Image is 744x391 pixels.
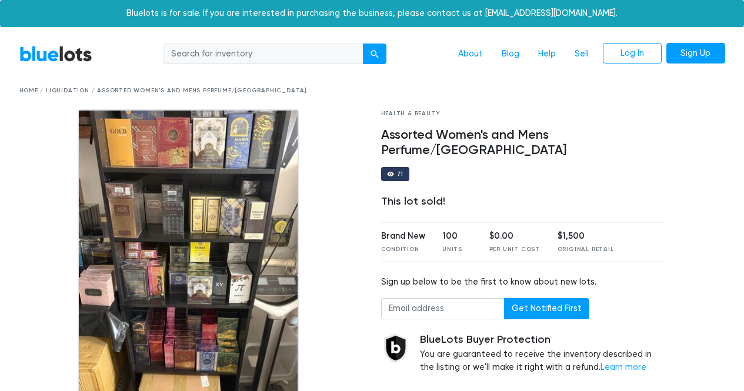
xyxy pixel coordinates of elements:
a: Log In [603,43,662,64]
div: 100 [442,230,472,243]
div: Brand New [381,230,425,243]
div: 71 [397,171,404,177]
a: About [449,43,492,65]
h5: BlueLots Buyer Protection [420,333,665,346]
div: $1,500 [558,230,614,243]
input: Email address [381,298,505,319]
div: You are guaranteed to receive the inventory described in the listing or we'll make it right with ... [420,333,665,374]
div: Sign up below to be the first to know about new lots. [381,276,665,289]
div: Health & Beauty [381,109,665,118]
a: Sign Up [666,43,725,64]
div: Original Retail [558,245,614,254]
h4: Assorted Women's and Mens Perfume/[GEOGRAPHIC_DATA] [381,128,665,158]
div: Condition [381,245,425,254]
div: This lot sold! [381,195,665,208]
a: Help [529,43,565,65]
div: Home / Liquidation / Assorted Women's and Mens Perfume/[GEOGRAPHIC_DATA] [19,86,725,95]
a: Sell [565,43,598,65]
div: Per Unit Cost [489,245,540,254]
a: Learn more [600,362,646,372]
div: $0.00 [489,230,540,243]
a: Blog [492,43,529,65]
div: Units [442,245,472,254]
a: BlueLots [19,45,92,62]
img: buyer_protection_shield-3b65640a83011c7d3ede35a8e5a80bfdfaa6a97447f0071c1475b91a4b0b3d01.png [381,333,411,363]
input: Search for inventory [164,44,363,65]
button: Get Notified First [504,298,589,319]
